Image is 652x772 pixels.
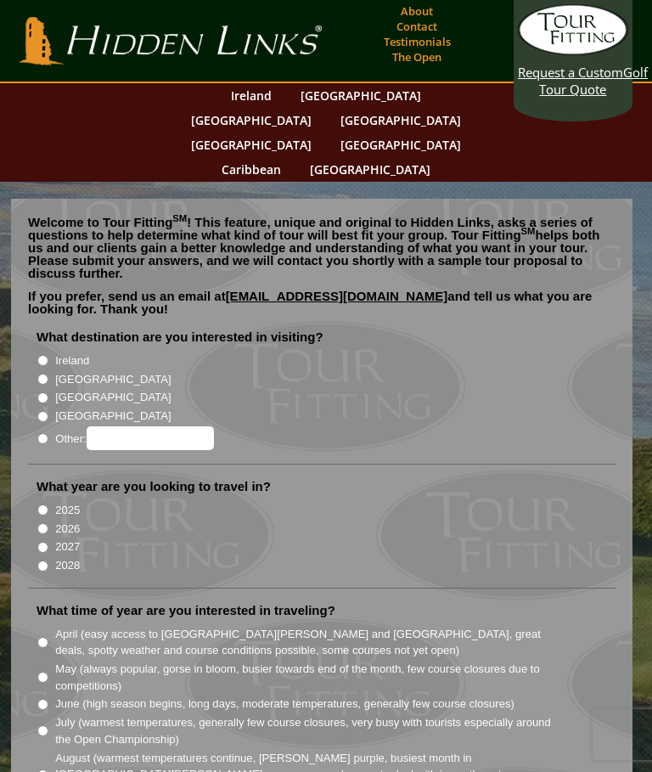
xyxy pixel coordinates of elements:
[55,426,213,450] label: Other:
[37,329,323,346] label: What destination are you interested in visiting?
[301,157,439,182] a: [GEOGRAPHIC_DATA]
[28,216,615,279] p: Welcome to Tour Fitting ! This feature, unique and original to Hidden Links, asks a series of que...
[28,290,615,328] p: If you prefer, send us an email at and tell us what you are looking for. Thank you!
[518,4,628,98] a: Request a CustomGolf Tour Quote
[55,557,80,574] label: 2028
[172,213,187,223] sup: SM
[183,108,320,132] a: [GEOGRAPHIC_DATA]
[55,626,552,659] label: April (easy access to [GEOGRAPHIC_DATA][PERSON_NAME] and [GEOGRAPHIC_DATA], great deals, spotty w...
[55,696,514,713] label: June (high season begins, long days, moderate temperatures, generally few course closures)
[55,371,171,388] label: [GEOGRAPHIC_DATA]
[55,352,89,369] label: Ireland
[521,226,536,236] sup: SM
[222,83,280,108] a: Ireland
[292,83,430,108] a: [GEOGRAPHIC_DATA]
[55,521,80,538] label: 2026
[55,408,171,425] label: [GEOGRAPHIC_DATA]
[518,64,623,81] span: Request a Custom
[392,14,441,38] a: Contact
[55,389,171,406] label: [GEOGRAPHIC_DATA]
[55,538,80,555] label: 2027
[55,714,552,747] label: July (warmest temperatures, generally few course closures, very busy with tourists especially aro...
[55,661,552,694] label: May (always popular, gorse in bloom, busier towards end of the month, few course closures due to ...
[37,478,271,495] label: What year are you looking to travel in?
[37,602,335,619] label: What time of year are you interested in traveling?
[213,157,289,182] a: Caribbean
[55,502,80,519] label: 2025
[332,132,469,157] a: [GEOGRAPHIC_DATA]
[183,132,320,157] a: [GEOGRAPHIC_DATA]
[87,426,214,450] input: Other:
[332,108,469,132] a: [GEOGRAPHIC_DATA]
[388,45,446,69] a: The Open
[226,289,448,303] a: [EMAIL_ADDRESS][DOMAIN_NAME]
[379,30,455,54] a: Testimonials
